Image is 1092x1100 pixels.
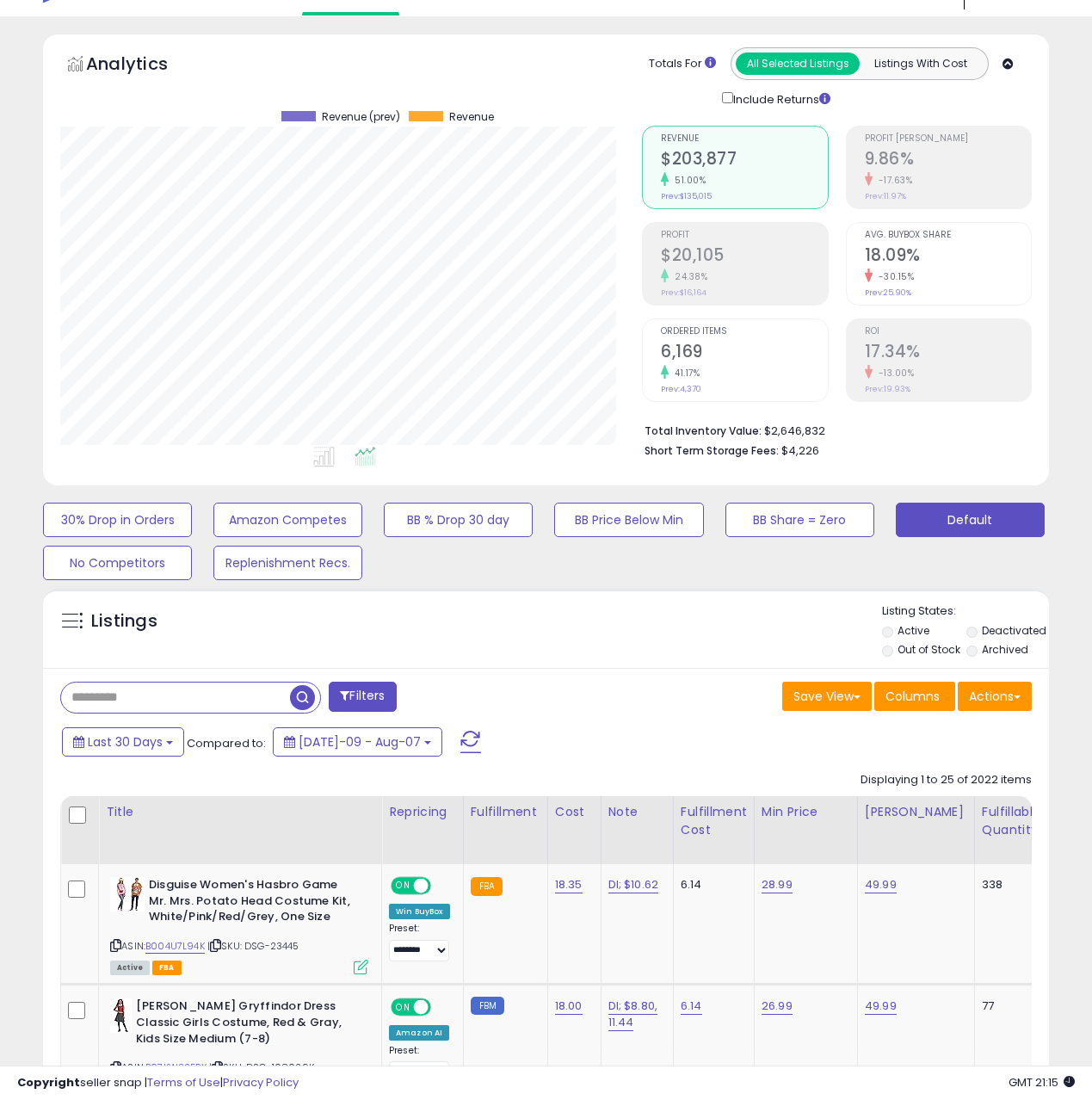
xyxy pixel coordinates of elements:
span: Compared to: [187,735,266,751]
div: Min Price [762,803,850,821]
button: No Competitors [43,546,192,580]
li: $2,646,832 [645,419,1019,440]
button: Last 30 Days [62,727,184,757]
h5: Analytics [86,52,201,80]
small: 24.38% [669,270,707,283]
b: Disguise Women's Hasbro Game Mr. Mrs. Potato Head Costume Kit, White/Pink/Red/Grey, One Size [149,877,358,930]
a: DI; $10.62 [608,876,659,893]
button: Amazon Competes [213,503,362,537]
small: Prev: $135,015 [661,191,712,201]
small: Prev: 11.97% [865,191,906,201]
div: Fulfillment [471,803,540,821]
span: Avg. Buybox Share [865,231,1031,240]
span: All listings currently available for purchase on Amazon [110,961,150,975]
div: Repricing [389,803,456,821]
span: ROI [865,327,1031,337]
h2: 6,169 [661,342,827,365]
span: $4,226 [781,442,819,459]
small: FBA [471,877,503,896]
div: seller snap | | [17,1075,299,1091]
span: Columns [885,688,940,705]
b: [PERSON_NAME] Gryffindor Dress Classic Girls Costume, Red & Gray, Kids Size Medium (7-8) [136,998,345,1051]
button: BB % Drop 30 day [384,503,533,537]
div: Totals For [649,56,716,72]
small: 51.00% [669,174,706,187]
a: Terms of Use [147,1074,220,1091]
h2: 9.86% [865,149,1031,172]
a: DI; $8.80, 11.44 [608,998,658,1030]
div: Preset: [389,1045,450,1084]
small: Prev: $16,164 [661,287,706,298]
span: Revenue [661,134,827,144]
div: ASIN: [110,877,368,973]
div: [PERSON_NAME] [865,803,967,821]
div: Displaying 1 to 25 of 2022 items [861,772,1032,788]
b: Short Term Storage Fees: [645,443,779,458]
small: Prev: 25.90% [865,287,911,298]
small: Prev: 19.93% [865,384,910,394]
span: ON [392,1000,414,1015]
span: Ordered Items [661,327,827,337]
button: BB Price Below Min [554,503,703,537]
div: 77 [982,998,1035,1014]
div: Title [106,803,374,821]
button: Listings With Cost [859,53,983,75]
a: 18.00 [555,998,583,1015]
p: Listing States: [882,603,1049,620]
div: Win BuyBox [389,904,450,919]
span: Profit [PERSON_NAME] [865,134,1031,144]
strong: Copyright [17,1074,80,1091]
button: Default [896,503,1045,537]
div: Cost [555,803,594,821]
h2: 17.34% [865,342,1031,365]
img: 31wZmIjL9HL._SL40_.jpg [110,998,132,1033]
button: Filters [329,682,396,712]
div: Preset: [389,923,450,961]
span: | SKU: DSG-23445 [207,939,299,953]
button: Replenishment Recs. [213,546,362,580]
button: BB Share = Zero [725,503,874,537]
span: Revenue (prev) [322,111,400,123]
span: [DATE]-09 - Aug-07 [299,733,421,751]
small: Prev: 4,370 [661,384,701,394]
button: [DATE]-09 - Aug-07 [273,727,442,757]
h2: $20,105 [661,245,827,269]
a: 49.99 [865,876,897,893]
small: -30.15% [873,270,915,283]
a: Privacy Policy [223,1074,299,1091]
a: B004U7L94K [145,939,205,954]
div: 338 [982,877,1035,893]
label: Active [898,623,929,638]
span: OFF [429,1000,456,1015]
button: Save View [782,682,872,711]
span: 2025-09-7 21:15 GMT [1009,1074,1075,1091]
label: Deactivated [982,623,1046,638]
div: Note [608,803,666,821]
button: All Selected Listings [736,53,860,75]
small: -13.00% [873,367,915,380]
a: 18.35 [555,876,583,893]
h2: $203,877 [661,149,827,172]
button: Columns [874,682,955,711]
small: -17.63% [873,174,913,187]
span: Last 30 Days [88,733,163,751]
a: 26.99 [762,998,793,1015]
span: ON [392,879,414,893]
small: 41.17% [669,367,700,380]
small: FBM [471,997,504,1015]
span: OFF [429,879,456,893]
div: Amazon AI [389,1025,449,1041]
div: Fulfillment Cost [681,803,747,839]
a: 6.14 [681,998,702,1015]
span: FBA [152,961,182,975]
label: Archived [982,642,1028,657]
div: 6.14 [681,877,741,893]
h2: 18.09% [865,245,1031,269]
b: Total Inventory Value: [645,423,762,438]
span: Revenue [449,111,494,123]
div: Include Returns [709,89,851,108]
a: 49.99 [865,998,897,1015]
button: 30% Drop in Orders [43,503,192,537]
label: Out of Stock [898,642,960,657]
div: Fulfillable Quantity [982,803,1041,839]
